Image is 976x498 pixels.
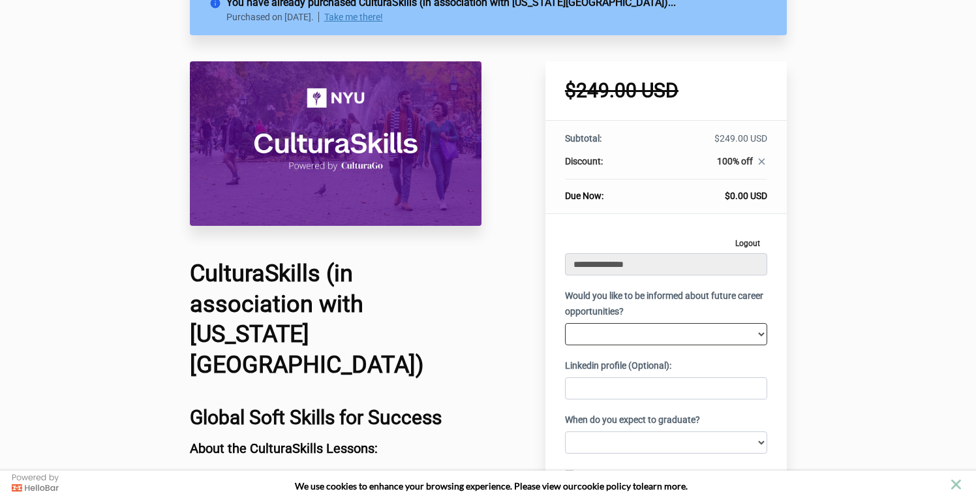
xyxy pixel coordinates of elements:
[324,12,383,22] a: Take me there!
[190,441,482,456] h3: About the CulturaSkills Lessons:
[565,133,602,144] span: Subtotal:
[190,258,482,381] h1: CulturaSkills (in association with [US_STATE][GEOGRAPHIC_DATA])
[565,155,650,179] th: Discount:
[565,467,677,482] label: Subscribe to our email list.
[753,156,767,170] a: close
[565,358,671,374] label: Linkedin profile (Optional):
[565,288,767,320] label: Would you like to be informed about future career opportunities?
[226,12,320,22] p: Purchased on [DATE].
[641,480,688,491] span: learn more.
[717,156,753,166] span: 100% off
[948,476,964,493] button: close
[725,191,767,201] span: $0.00 USD
[565,470,574,479] input: Subscribe to our email list.
[728,234,767,253] a: Logout
[565,412,700,428] label: When do you expect to graduate?
[295,480,577,491] span: We use cookies to enhance your browsing experience. Please view our
[565,179,650,203] th: Due Now:
[190,406,442,429] b: Global Soft Skills for Success
[190,61,482,226] img: 31710be-8b5f-527-66b4-0ce37cce11c4_CulturaSkills_NYU_Course_Header_Image.png
[633,480,641,491] strong: to
[565,81,767,101] h1: $249.00 USD
[756,156,767,167] i: close
[650,132,767,155] td: $249.00 USD
[577,480,631,491] a: cookie policy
